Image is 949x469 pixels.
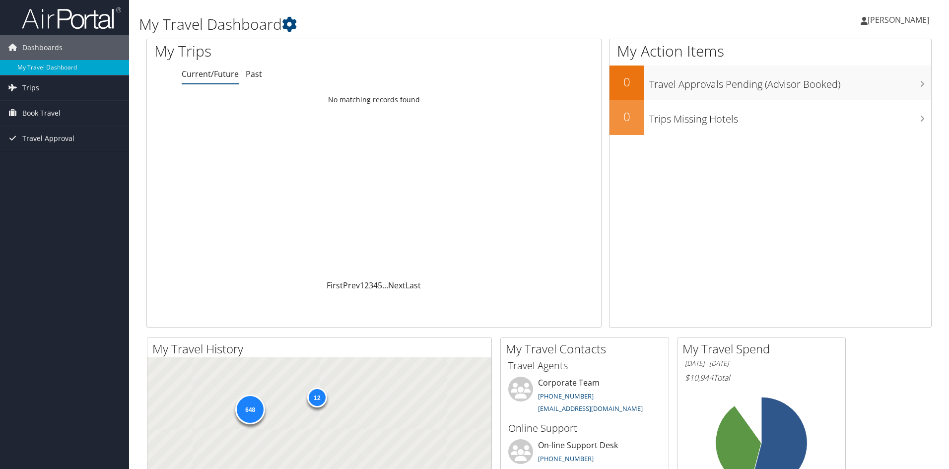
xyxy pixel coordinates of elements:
[327,280,343,291] a: First
[22,126,74,151] span: Travel Approval
[147,91,601,109] td: No matching records found
[503,377,666,417] li: Corporate Team
[152,340,491,357] h2: My Travel History
[246,68,262,79] a: Past
[139,14,673,35] h1: My Travel Dashboard
[610,100,931,135] a: 0Trips Missing Hotels
[508,359,661,373] h3: Travel Agents
[685,372,838,383] h6: Total
[610,108,644,125] h2: 0
[388,280,406,291] a: Next
[235,395,265,424] div: 648
[406,280,421,291] a: Last
[343,280,360,291] a: Prev
[22,101,61,126] span: Book Travel
[369,280,373,291] a: 3
[22,6,121,30] img: airportal-logo.png
[22,75,39,100] span: Trips
[360,280,364,291] a: 1
[506,340,669,357] h2: My Travel Contacts
[508,421,661,435] h3: Online Support
[685,359,838,368] h6: [DATE] - [DATE]
[868,14,929,25] span: [PERSON_NAME]
[610,73,644,90] h2: 0
[373,280,378,291] a: 4
[682,340,845,357] h2: My Travel Spend
[154,41,405,62] h1: My Trips
[538,392,594,401] a: [PHONE_NUMBER]
[685,372,713,383] span: $10,944
[538,404,643,413] a: [EMAIL_ADDRESS][DOMAIN_NAME]
[364,280,369,291] a: 2
[610,41,931,62] h1: My Action Items
[22,35,63,60] span: Dashboards
[307,388,327,407] div: 12
[649,72,931,91] h3: Travel Approvals Pending (Advisor Booked)
[861,5,939,35] a: [PERSON_NAME]
[378,280,382,291] a: 5
[610,66,931,100] a: 0Travel Approvals Pending (Advisor Booked)
[538,454,594,463] a: [PHONE_NUMBER]
[649,107,931,126] h3: Trips Missing Hotels
[382,280,388,291] span: …
[182,68,239,79] a: Current/Future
